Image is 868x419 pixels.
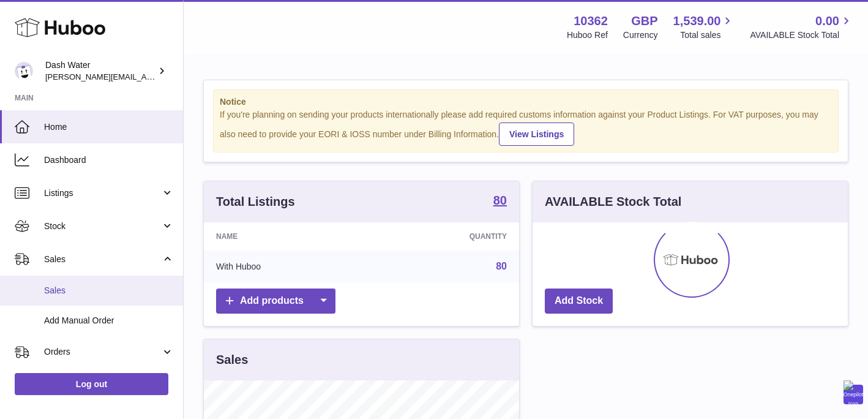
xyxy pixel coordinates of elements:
[496,261,507,271] a: 80
[680,29,735,41] span: Total sales
[631,13,657,29] strong: GBP
[370,222,519,251] th: Quantity
[220,109,832,146] div: If you're planning on sending your products internationally please add required customs informati...
[44,187,161,199] span: Listings
[815,13,839,29] span: 0.00
[220,96,832,108] strong: Notice
[44,154,174,166] span: Dashboard
[574,13,608,29] strong: 10362
[44,221,161,232] span: Stock
[44,315,174,327] span: Add Manual Order
[567,29,608,41] div: Huboo Ref
[15,373,168,395] a: Log out
[44,254,161,265] span: Sales
[204,222,370,251] th: Name
[44,121,174,133] span: Home
[15,62,33,80] img: james@dash-water.com
[216,289,335,314] a: Add products
[493,194,507,206] strong: 80
[673,13,721,29] span: 1,539.00
[623,29,658,41] div: Currency
[750,13,853,41] a: 0.00 AVAILABLE Stock Total
[493,194,507,209] a: 80
[545,194,681,210] h3: AVAILABLE Stock Total
[216,352,248,368] h3: Sales
[204,251,370,282] td: With Huboo
[673,13,735,41] a: 1,539.00 Total sales
[45,59,155,83] div: Dash Water
[45,72,245,81] span: [PERSON_NAME][EMAIL_ADDRESS][DOMAIN_NAME]
[44,285,174,296] span: Sales
[750,29,853,41] span: AVAILABLE Stock Total
[499,123,574,146] a: View Listings
[545,289,613,314] a: Add Stock
[44,346,161,358] span: Orders
[216,194,295,210] h3: Total Listings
